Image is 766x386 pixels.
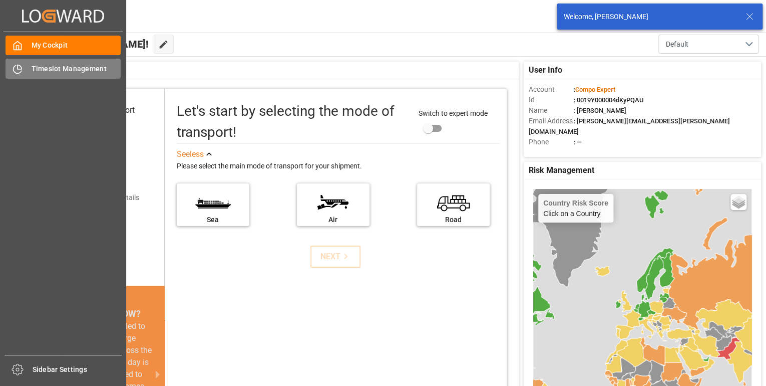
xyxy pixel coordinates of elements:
div: Welcome, [PERSON_NAME] [564,12,736,22]
div: See less [177,148,204,160]
a: My Cockpit [6,36,121,55]
span: Account Type [529,147,574,158]
span: : Shipper [574,149,599,156]
span: Sidebar Settings [33,364,122,375]
span: Risk Management [529,164,594,176]
span: User Info [529,64,562,76]
a: Layers [730,194,746,210]
div: NEXT [320,251,351,263]
span: Switch to expert mode [419,109,488,117]
a: Timeslot Management [6,59,121,78]
span: Default [666,39,688,50]
div: Please select the main mode of transport for your shipment. [177,160,500,172]
span: : [PERSON_NAME][EMAIL_ADDRESS][PERSON_NAME][DOMAIN_NAME] [529,117,730,135]
span: : — [574,138,582,146]
span: : [574,86,615,93]
span: Hello [PERSON_NAME]! [41,35,149,54]
button: NEXT [310,246,360,268]
div: Sea [182,215,244,225]
div: Road [422,215,485,225]
div: Air [302,215,364,225]
span: Compo Expert [575,86,615,93]
span: Account [529,84,574,95]
span: Email Address [529,116,574,126]
span: Timeslot Management [32,64,121,74]
button: open menu [658,35,758,54]
div: Let's start by selecting the mode of transport! [177,101,409,143]
span: Id [529,95,574,105]
span: My Cockpit [32,40,121,51]
span: Phone [529,137,574,147]
div: Click on a Country [543,199,608,218]
span: Name [529,105,574,116]
span: : 0019Y000004dKyPQAU [574,96,644,104]
h4: Country Risk Score [543,199,608,207]
span: : [PERSON_NAME] [574,107,626,114]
